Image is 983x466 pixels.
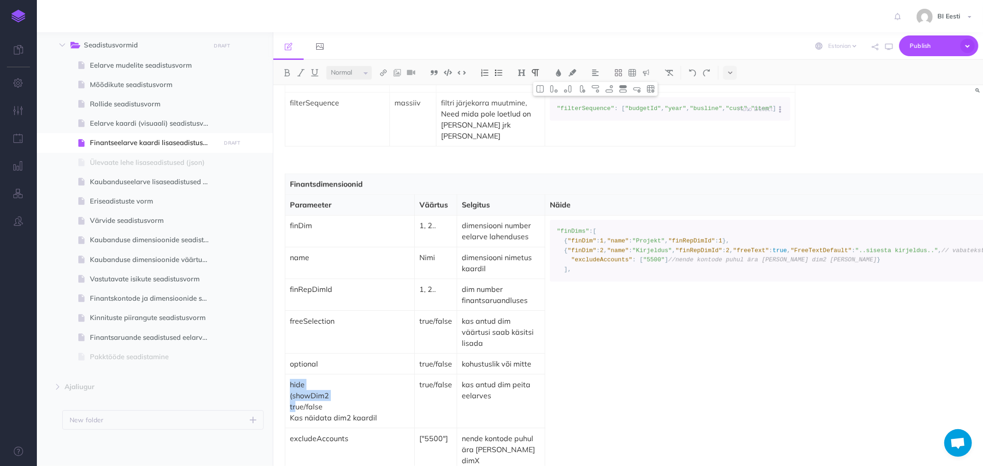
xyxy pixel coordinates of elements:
[686,105,690,112] span: ,
[297,69,305,76] img: Italic button
[855,247,938,254] span: "..sisesta kirjeldus.."
[938,247,942,254] span: ,
[462,200,490,210] strong: Selgitus
[550,85,558,93] img: Add column Before Merge
[591,85,600,93] img: Add row before button
[419,252,452,263] p: Nimi
[629,238,632,245] span: :
[90,157,218,168] span: Ülevaate lehe lisaseadistused (json)
[90,99,218,110] span: Rollide seadistusvorm
[531,69,540,76] img: Paragraph button
[899,35,978,56] button: Publish
[625,105,661,112] span: "budgetId"
[665,69,673,76] img: Clear styles button
[444,69,452,76] img: Code block button
[12,10,25,23] img: logo-mark.svg
[554,69,563,76] img: Text color button
[629,247,632,254] span: :
[283,69,291,76] img: Bold button
[290,220,410,231] p: finDim
[676,247,722,254] span: "finRepDimId"
[84,40,204,52] span: Seadistusvormid
[90,234,218,245] span: Kaubanduse dimensioonide seadistusvorm
[290,97,385,108] p: filterSequence
[604,238,607,245] span: ,
[596,238,600,245] span: :
[90,196,218,207] span: Eriseadistuste vorm
[290,401,410,412] p: true/false
[665,238,668,245] span: ,
[690,105,722,112] span: "busline"
[632,256,643,263] span: : [
[564,85,572,93] img: Add column after merge button
[90,351,218,362] span: Pakktööde seadistamine
[290,200,331,210] strong: Parameeter
[90,60,218,71] span: Eelarve mudelite seadistusvorm
[600,247,604,254] span: 2
[90,274,218,285] span: Vastutavate isikute seadistusvorm
[419,358,452,369] p: true/false
[462,220,540,242] p: dimensiooni number eelarve lahenduses
[518,69,526,76] img: Headings dropdown button
[643,256,665,263] span: "5500"
[722,105,726,112] span: ,
[917,9,933,25] img: 9862dc5e82047a4d9ba6d08c04ce6da6.jpg
[668,256,877,263] span: //nende kontode puhul ära [PERSON_NAME] dim2 [PERSON_NAME]
[568,238,596,245] span: "finDim"
[557,105,614,112] span: "filterSequence"
[633,85,641,93] img: Delete row button
[90,293,218,304] span: Finantskontode ja dimensioonide seadistusvormid
[224,140,241,146] small: DRAFT
[557,238,730,254] span: }, {
[536,85,544,93] img: Toggle cell merge button
[290,252,410,263] p: name
[557,228,596,245] span: :[ {
[290,433,410,444] p: excludeAccounts
[458,69,466,76] img: Inline code button
[665,105,686,112] span: "year"
[90,137,218,148] span: Finantseelarve kaardi lisaseadistused (json)
[419,284,452,295] p: 1, 2..
[70,415,104,425] p: New folder
[290,315,410,326] p: freeSelection
[90,79,218,90] span: Mõõdikute seadistusvorm
[419,433,452,444] p: ["5500"]
[715,238,719,245] span: :
[90,332,218,343] span: Finantsaruande seadistused eelarvele
[726,105,748,112] span: "cust"
[787,247,791,254] span: ,
[614,105,625,112] span: : [
[462,379,540,401] p: kas antud dim peita eelarves
[605,85,613,93] img: Add row after button
[311,69,319,76] img: Underline button
[791,247,852,254] span: "FreeTextDefault"
[568,247,596,254] span: "finDim"
[571,256,632,263] span: "excludeAccounts"
[668,238,715,245] span: "finRepDimId"
[90,118,218,129] span: Eelarve kaardi (visuaali) seadistusvorm
[462,358,540,369] p: kohustuslik või mitte
[90,176,218,187] span: Kaubanduseelarve lisaseadistused (json)
[577,85,586,93] img: Delete column button
[90,215,218,226] span: Värvide seadistusvorm
[290,358,410,369] p: optional
[379,69,388,76] img: Link button
[661,105,665,112] span: ,
[462,315,540,349] p: kas antud dim väärtusi saab käsitsi lisada
[290,284,410,295] p: finRepDimId
[419,315,452,326] p: true/false
[596,247,600,254] span: :
[65,381,206,392] span: Ajaliugur
[933,12,965,20] span: BI Eesti
[441,97,540,141] p: filtri järjekorra muutmine, Need mida pole loetlud on [PERSON_NAME] jrk [PERSON_NAME]
[419,220,452,231] p: 1, 2..
[689,69,697,76] img: Undo
[600,238,604,245] span: 1
[62,410,264,430] button: New folder
[290,390,410,401] p: (showDim2
[481,69,489,76] img: Ordered list button
[607,247,629,254] span: "name"
[604,247,607,254] span: ,
[775,98,790,119] button: Language
[290,412,410,423] p: Kas näidata dim2 kaardil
